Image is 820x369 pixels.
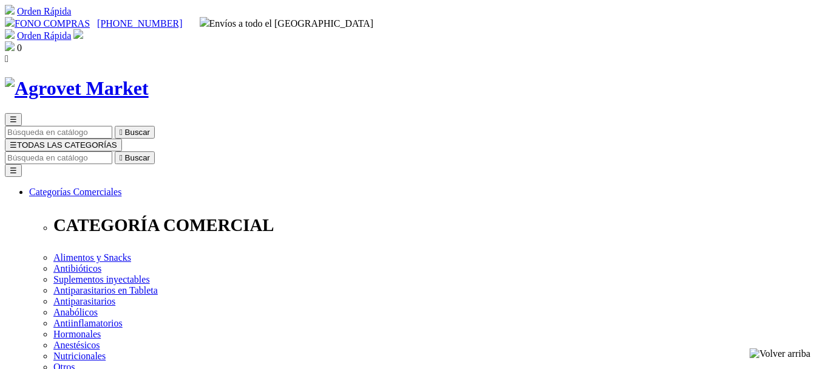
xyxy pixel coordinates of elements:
[53,351,106,361] a: Nutricionales
[53,340,100,350] a: Anestésicos
[53,215,815,235] p: CATEGORÍA COMERCIAL
[750,348,810,359] img: Volver arriba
